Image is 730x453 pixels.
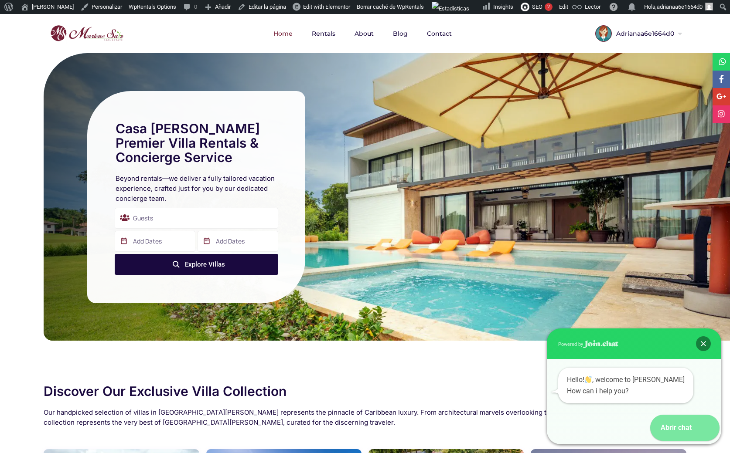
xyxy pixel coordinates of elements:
span: SEO [532,3,542,10]
a: Rentals [303,14,344,53]
div: 2 [545,3,553,11]
a: About [346,14,382,53]
input: Add Dates [115,231,195,252]
div: Close [696,336,711,351]
div: Abrir chat [650,415,693,441]
button: Explore Villas [115,254,278,275]
span: Adrianaa6e1664d0 [612,30,676,37]
span: Edit with Elementor [303,3,350,10]
span: adrianaa6e1664d0 [657,3,703,10]
h2: Discover Our Exclusive Villa Collection [44,384,686,399]
a: Powered by [558,341,618,347]
h2: Beyond rentals—we deliver a fully tailored vacation experience, crafted just for you by our dedic... [116,173,277,203]
img: Visitas de 48 horas. Haz clic para ver más estadísticas del sitio. [432,2,469,16]
img: logo [48,23,126,44]
span: Insights [493,3,513,10]
h2: Our handpicked selection of villas in [GEOGRAPHIC_DATA][PERSON_NAME] represents the pinnacle of C... [44,407,686,427]
div: Hello! , welcome to [PERSON_NAME] How can i help you? [558,368,693,403]
input: Add Dates [198,231,278,252]
div: Guests [115,208,278,229]
a: Blog [384,14,416,53]
div: Abrir chat [650,415,720,441]
a: Home [265,14,301,53]
a: Contact [418,14,461,53]
h2: Casa [PERSON_NAME] Premier Villa Rentals & Concierge Service [116,122,277,165]
img: 👋 [585,376,592,383]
